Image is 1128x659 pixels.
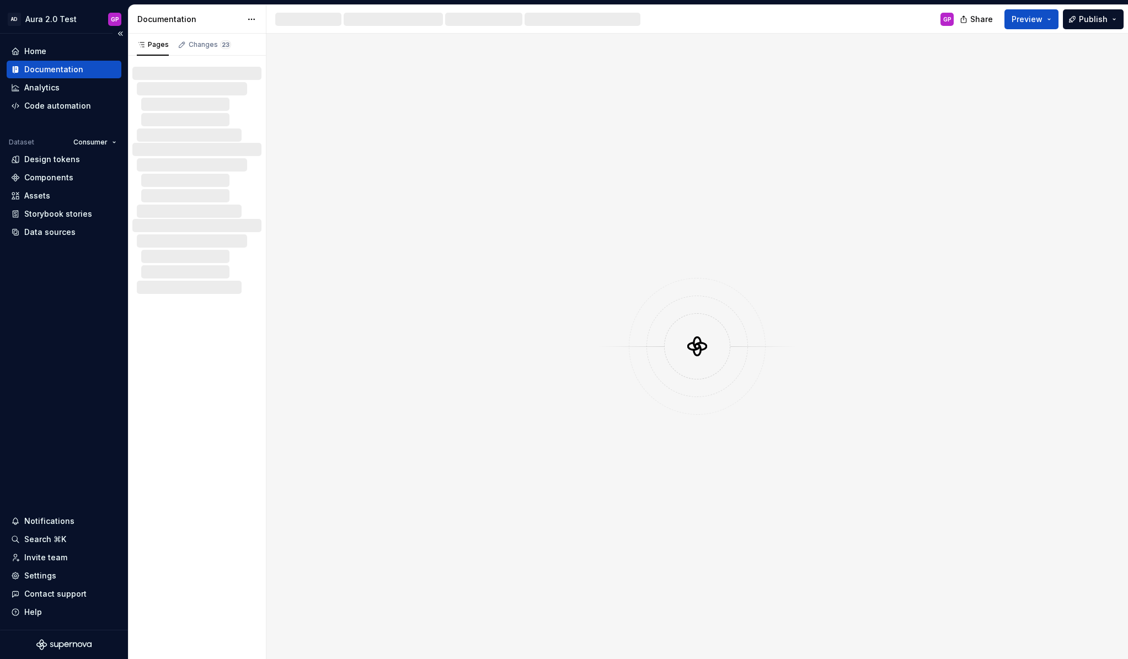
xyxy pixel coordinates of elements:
[24,227,76,238] div: Data sources
[73,138,108,147] span: Consumer
[24,534,66,545] div: Search ⌘K
[25,14,77,25] div: Aura 2.0 Test
[24,588,87,599] div: Contact support
[111,15,119,24] div: GP
[7,79,121,97] a: Analytics
[137,40,169,49] div: Pages
[113,26,128,41] button: Collapse sidebar
[7,205,121,223] a: Storybook stories
[7,549,121,566] a: Invite team
[24,46,46,57] div: Home
[7,187,121,205] a: Assets
[943,15,951,24] div: GP
[7,512,121,530] button: Notifications
[7,151,121,168] a: Design tokens
[24,190,50,201] div: Assets
[7,42,121,60] a: Home
[189,40,231,49] div: Changes
[24,154,80,165] div: Design tokens
[24,82,60,93] div: Analytics
[24,208,92,219] div: Storybook stories
[7,61,121,78] a: Documentation
[137,14,242,25] div: Documentation
[1079,14,1108,25] span: Publish
[954,9,1000,29] button: Share
[24,516,74,527] div: Notifications
[24,64,83,75] div: Documentation
[7,169,121,186] a: Components
[24,607,42,618] div: Help
[970,14,993,25] span: Share
[7,567,121,585] a: Settings
[24,172,73,183] div: Components
[24,570,56,581] div: Settings
[220,40,231,49] span: 23
[1004,9,1058,29] button: Preview
[7,603,121,621] button: Help
[7,531,121,548] button: Search ⌘K
[1063,9,1124,29] button: Publish
[24,100,91,111] div: Code automation
[7,223,121,241] a: Data sources
[7,585,121,603] button: Contact support
[1012,14,1043,25] span: Preview
[2,7,126,31] button: ADAura 2.0 TestGP
[24,552,67,563] div: Invite team
[7,97,121,115] a: Code automation
[36,639,92,650] svg: Supernova Logo
[9,138,34,147] div: Dataset
[8,13,21,26] div: AD
[68,135,121,150] button: Consumer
